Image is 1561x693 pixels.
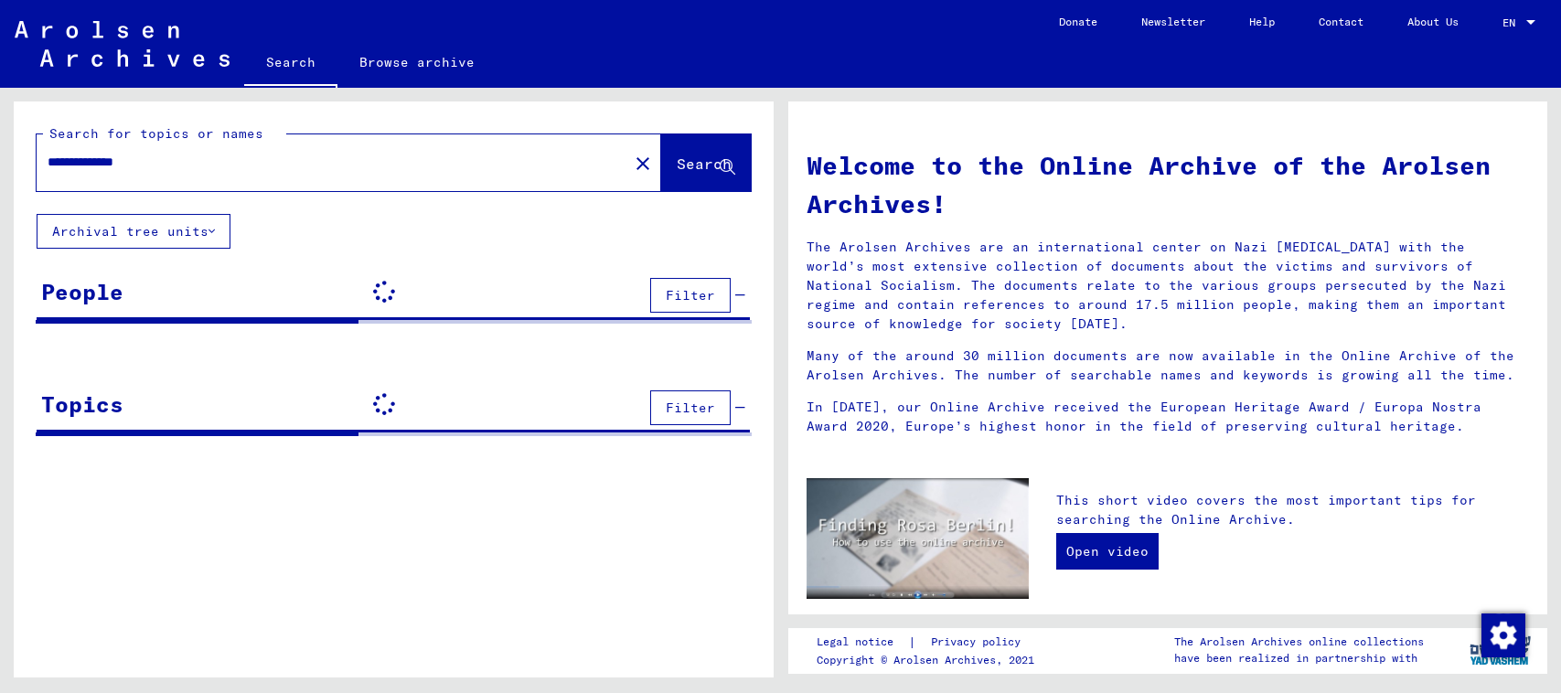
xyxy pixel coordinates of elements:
div: People [41,275,123,308]
img: Arolsen_neg.svg [15,21,230,67]
a: Open video [1056,533,1159,570]
button: Archival tree units [37,214,230,249]
p: have been realized in partnership with [1174,650,1424,666]
h1: Welcome to the Online Archive of the Arolsen Archives! [807,146,1530,223]
p: The Arolsen Archives are an international center on Nazi [MEDICAL_DATA] with the world’s most ext... [807,238,1530,334]
span: Search [677,155,732,173]
button: Search [661,134,751,191]
a: Browse archive [337,40,497,84]
img: Change consent [1481,613,1525,657]
button: Clear [625,144,661,181]
a: Privacy policy [916,633,1042,652]
span: Filter [666,287,715,304]
span: EN [1502,16,1523,29]
p: In [DATE], our Online Archive received the European Heritage Award / Europa Nostra Award 2020, Eu... [807,398,1530,436]
a: Search [244,40,337,88]
button: Filter [650,278,731,313]
div: Topics [41,388,123,421]
a: Legal notice [817,633,908,652]
span: Filter [666,400,715,416]
img: video.jpg [807,478,1029,599]
p: Many of the around 30 million documents are now available in the Online Archive of the Arolsen Ar... [807,346,1530,385]
img: yv_logo.png [1466,627,1534,673]
p: The Arolsen Archives online collections [1174,634,1424,650]
div: | [817,633,1042,652]
p: Copyright © Arolsen Archives, 2021 [817,652,1042,668]
mat-icon: close [632,153,654,175]
mat-label: Search for topics or names [49,125,263,142]
button: Filter [650,390,731,425]
p: This short video covers the most important tips for searching the Online Archive. [1056,491,1529,529]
